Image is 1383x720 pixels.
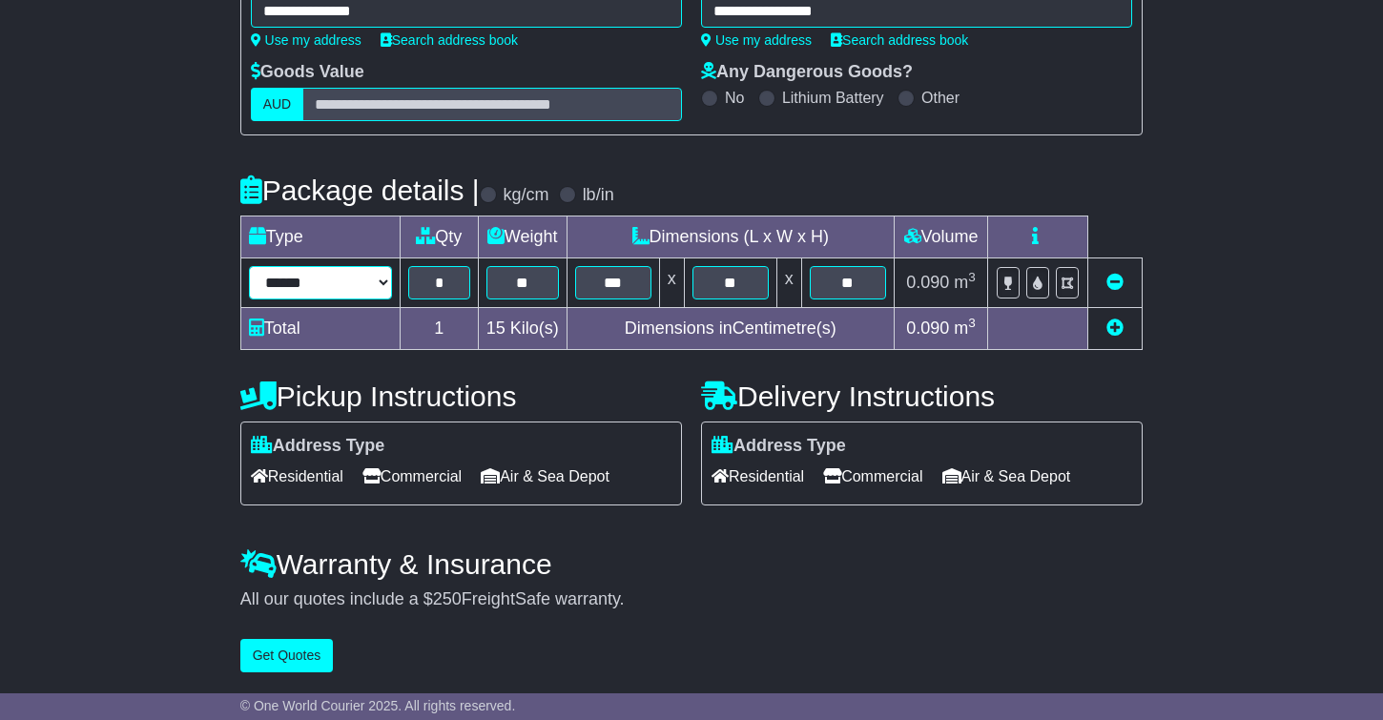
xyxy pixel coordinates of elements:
a: Use my address [251,32,361,48]
span: 15 [486,319,506,338]
a: Use my address [701,32,812,48]
a: Remove this item [1106,273,1124,292]
label: Address Type [251,436,385,457]
label: Goods Value [251,62,364,83]
label: kg/cm [504,185,549,206]
span: Residential [712,462,804,491]
td: 1 [400,308,478,350]
td: Qty [400,216,478,258]
a: Add new item [1106,319,1124,338]
span: Air & Sea Depot [942,462,1071,491]
td: Volume [894,216,988,258]
span: Residential [251,462,343,491]
div: All our quotes include a $ FreightSafe warranty. [240,589,1144,610]
td: Dimensions (L x W x H) [567,216,894,258]
label: Address Type [712,436,846,457]
span: 0.090 [906,319,949,338]
span: 250 [433,589,462,608]
td: Kilo(s) [478,308,567,350]
span: Air & Sea Depot [481,462,609,491]
span: © One World Courier 2025. All rights reserved. [240,698,516,713]
h4: Warranty & Insurance [240,548,1144,580]
span: m [954,319,976,338]
span: Commercial [823,462,922,491]
h4: Package details | [240,175,480,206]
label: lb/in [583,185,614,206]
h4: Pickup Instructions [240,381,682,412]
label: Any Dangerous Goods? [701,62,913,83]
span: m [954,273,976,292]
button: Get Quotes [240,639,334,672]
span: 0.090 [906,273,949,292]
td: Total [240,308,400,350]
td: Type [240,216,400,258]
td: x [659,258,684,308]
a: Search address book [831,32,968,48]
h4: Delivery Instructions [701,381,1143,412]
label: AUD [251,88,304,121]
a: Search address book [381,32,518,48]
sup: 3 [968,316,976,330]
td: x [776,258,801,308]
label: No [725,89,744,107]
label: Lithium Battery [782,89,884,107]
label: Other [921,89,960,107]
sup: 3 [968,270,976,284]
span: Commercial [362,462,462,491]
td: Dimensions in Centimetre(s) [567,308,894,350]
td: Weight [478,216,567,258]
